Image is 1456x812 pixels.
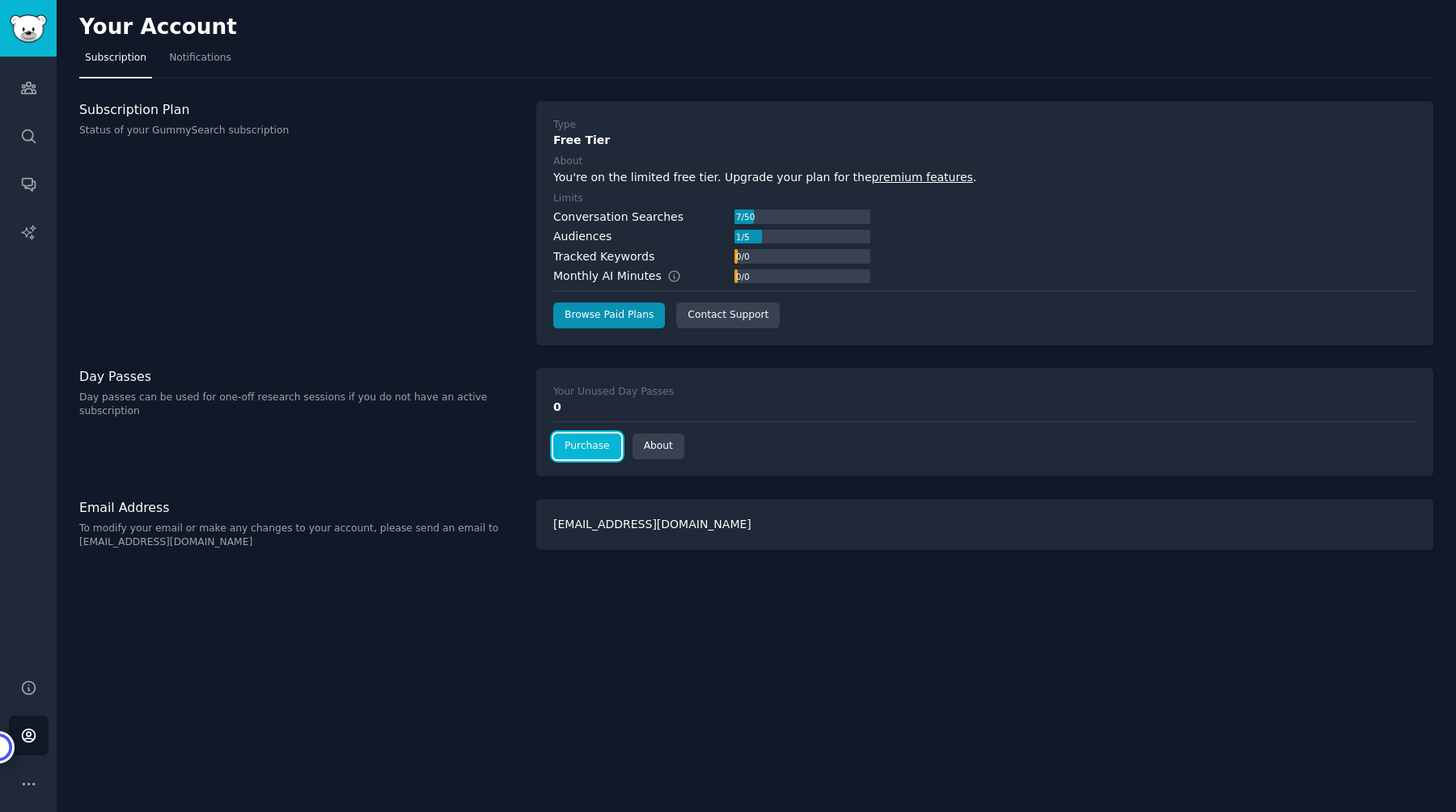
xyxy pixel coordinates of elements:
div: 0 [553,399,1416,416]
h3: Email Address [79,499,519,516]
div: Your Unused Day Passes [553,385,674,400]
a: Subscription [79,45,152,78]
h3: Subscription Plan [79,101,519,118]
span: Subscription [85,51,146,66]
div: [EMAIL_ADDRESS][DOMAIN_NAME] [536,499,1433,550]
div: About [553,154,582,169]
span: Notifications [169,51,231,66]
div: Conversation Searches [553,209,684,226]
div: Tracked Keywords [553,248,654,265]
a: About [633,433,684,459]
a: premium features [872,171,973,184]
img: GummySearch logo [10,15,47,43]
p: To modify your email or make any changes to your account, please send an email to [EMAIL_ADDRESS]... [79,522,519,550]
h2: Your Account [79,15,237,40]
div: You're on the limited free tier. Upgrade your plan for the . [553,169,1416,186]
div: 7 / 50 [734,209,756,224]
div: Free Tier [553,132,1416,149]
p: Status of your GummySearch subscription [79,124,519,138]
div: 0 / 0 [734,249,751,264]
a: Notifications [163,45,237,78]
p: Day passes can be used for one-off research sessions if you do not have an active subscription [79,391,519,419]
div: Type [553,118,576,133]
div: Monthly AI Minutes [553,268,698,285]
a: Contact Support [676,302,780,328]
div: Audiences [553,228,612,245]
h3: Day Passes [79,368,519,385]
a: Browse Paid Plans [553,302,665,328]
div: 0 / 0 [734,269,751,284]
a: Purchase [553,433,621,459]
div: 1 / 5 [734,230,751,244]
div: Limits [553,192,583,206]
